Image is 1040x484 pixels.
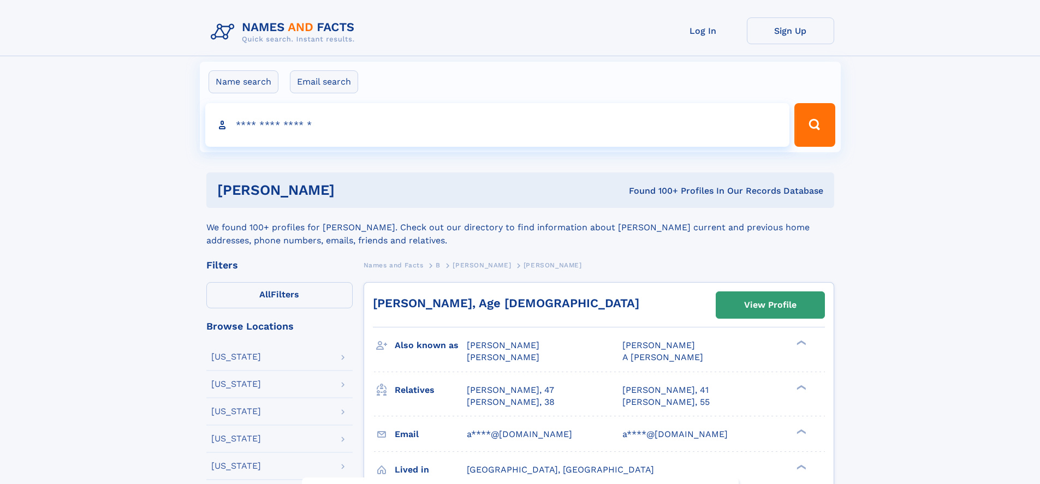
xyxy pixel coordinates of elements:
[290,70,358,93] label: Email search
[747,17,834,44] a: Sign Up
[206,208,834,247] div: We found 100+ profiles for [PERSON_NAME]. Check out our directory to find information about [PERS...
[217,183,482,197] h1: [PERSON_NAME]
[206,17,364,47] img: Logo Names and Facts
[467,340,539,350] span: [PERSON_NAME]
[524,261,582,269] span: [PERSON_NAME]
[211,434,261,443] div: [US_STATE]
[794,339,807,346] div: ❯
[467,352,539,362] span: [PERSON_NAME]
[622,340,695,350] span: [PERSON_NAME]
[395,381,467,399] h3: Relatives
[622,384,709,396] a: [PERSON_NAME], 41
[794,103,835,147] button: Search Button
[211,407,261,416] div: [US_STATE]
[453,258,511,272] a: [PERSON_NAME]
[716,292,824,318] a: View Profile
[453,261,511,269] span: [PERSON_NAME]
[206,282,353,308] label: Filters
[364,258,424,272] a: Names and Facts
[436,261,441,269] span: B
[209,70,278,93] label: Name search
[794,428,807,435] div: ❯
[467,464,654,475] span: [GEOGRAPHIC_DATA], [GEOGRAPHIC_DATA]
[659,17,747,44] a: Log In
[744,292,797,318] div: View Profile
[794,463,807,470] div: ❯
[467,396,555,408] a: [PERSON_NAME], 38
[622,396,710,408] a: [PERSON_NAME], 55
[395,336,467,355] h3: Also known as
[436,258,441,272] a: B
[373,296,639,310] a: [PERSON_NAME], Age [DEMOGRAPHIC_DATA]
[205,103,790,147] input: search input
[622,352,703,362] span: A [PERSON_NAME]
[206,321,353,331] div: Browse Locations
[211,462,261,470] div: [US_STATE]
[259,289,271,300] span: All
[395,461,467,479] h3: Lived in
[794,384,807,391] div: ❯
[211,352,261,361] div: [US_STATE]
[467,384,554,396] a: [PERSON_NAME], 47
[395,425,467,444] h3: Email
[206,260,353,270] div: Filters
[482,185,823,197] div: Found 100+ Profiles In Our Records Database
[211,380,261,389] div: [US_STATE]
